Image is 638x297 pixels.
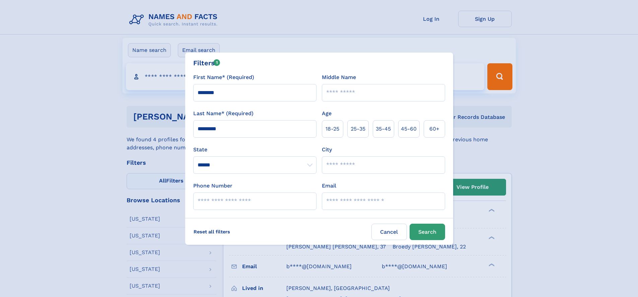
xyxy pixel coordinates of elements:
[193,182,232,190] label: Phone Number
[351,125,365,133] span: 25‑35
[401,125,417,133] span: 45‑60
[326,125,339,133] span: 18‑25
[189,224,234,240] label: Reset all filters
[322,146,332,154] label: City
[371,224,407,240] label: Cancel
[376,125,391,133] span: 35‑45
[193,58,220,68] div: Filters
[322,182,336,190] label: Email
[322,73,356,81] label: Middle Name
[429,125,439,133] span: 60+
[193,73,254,81] label: First Name* (Required)
[193,146,316,154] label: State
[193,109,254,118] label: Last Name* (Required)
[410,224,445,240] button: Search
[322,109,332,118] label: Age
